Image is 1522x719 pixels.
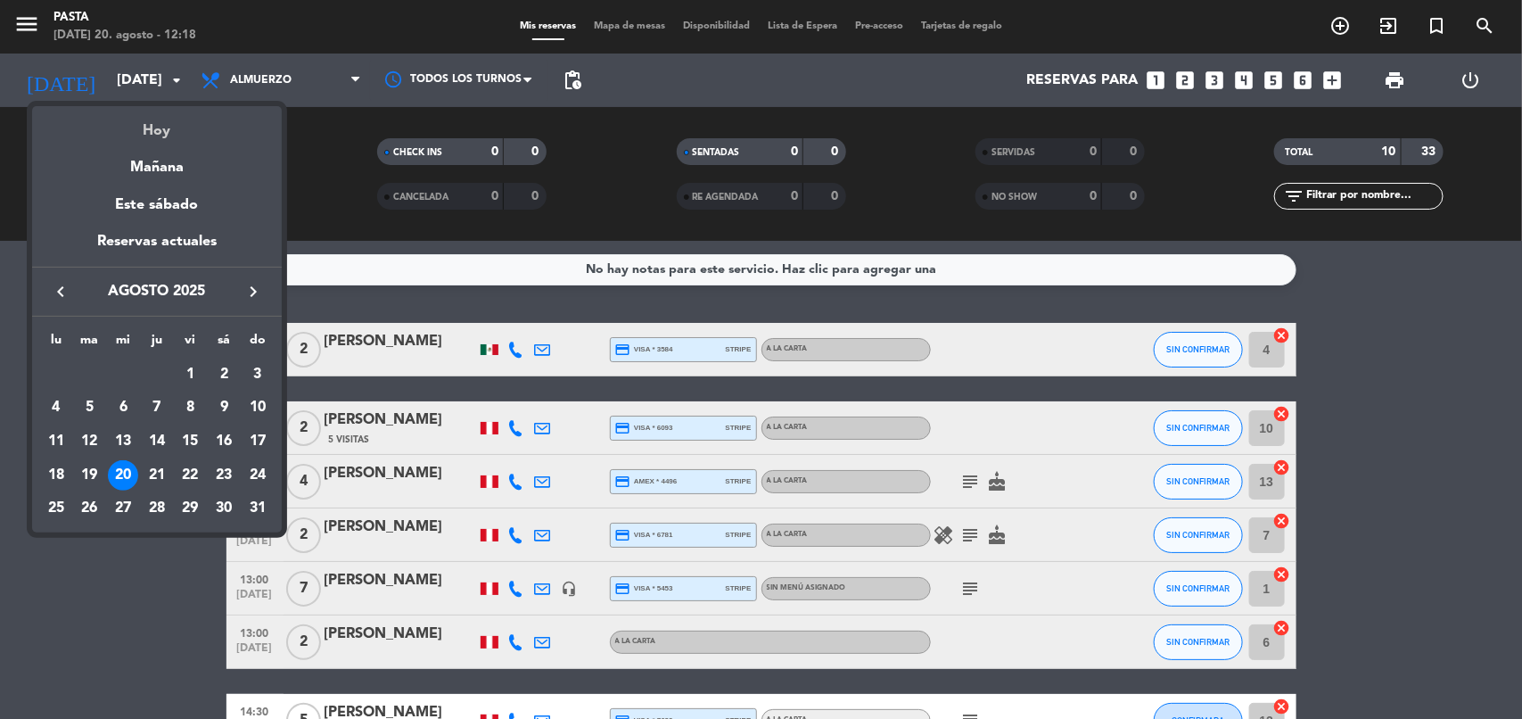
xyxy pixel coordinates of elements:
div: 31 [243,493,273,524]
div: 9 [209,393,239,423]
div: 10 [243,393,273,423]
div: 4 [41,393,71,423]
div: 25 [41,493,71,524]
th: viernes [174,330,208,358]
div: 29 [176,493,206,524]
div: 13 [108,426,138,457]
td: 17 de agosto de 2025 [241,425,275,459]
td: 19 de agosto de 2025 [73,459,107,492]
th: sábado [207,330,241,358]
td: 25 de agosto de 2025 [39,492,73,526]
td: 22 de agosto de 2025 [174,459,208,492]
div: 15 [176,426,206,457]
td: AGO. [39,358,174,392]
button: keyboard_arrow_right [237,280,269,303]
div: 12 [74,426,104,457]
span: agosto 2025 [77,280,237,303]
div: 23 [209,460,239,491]
td: 10 de agosto de 2025 [241,391,275,425]
div: 20 [108,460,138,491]
td: 16 de agosto de 2025 [207,425,241,459]
div: 7 [142,393,172,423]
td: 30 de agosto de 2025 [207,492,241,526]
div: Este sábado [32,180,282,230]
th: jueves [140,330,174,358]
div: 28 [142,493,172,524]
div: 24 [243,460,273,491]
th: miércoles [106,330,140,358]
td: 31 de agosto de 2025 [241,492,275,526]
div: 8 [176,393,206,423]
div: 11 [41,426,71,457]
button: keyboard_arrow_left [45,280,77,303]
div: Hoy [32,106,282,143]
div: 21 [142,460,172,491]
div: 1 [176,359,206,390]
td: 24 de agosto de 2025 [241,459,275,492]
div: 19 [74,460,104,491]
td: 5 de agosto de 2025 [73,391,107,425]
div: 26 [74,493,104,524]
div: 22 [176,460,206,491]
td: 29 de agosto de 2025 [174,492,208,526]
td: 1 de agosto de 2025 [174,358,208,392]
div: 14 [142,426,172,457]
div: 6 [108,393,138,423]
div: 18 [41,460,71,491]
div: Reservas actuales [32,230,282,267]
td: 12 de agosto de 2025 [73,425,107,459]
td: 23 de agosto de 2025 [207,459,241,492]
td: 20 de agosto de 2025 [106,459,140,492]
td: 3 de agosto de 2025 [241,358,275,392]
td: 15 de agosto de 2025 [174,425,208,459]
div: 2 [209,359,239,390]
td: 6 de agosto de 2025 [106,391,140,425]
td: 8 de agosto de 2025 [174,391,208,425]
th: lunes [39,330,73,358]
div: 3 [243,359,273,390]
td: 14 de agosto de 2025 [140,425,174,459]
div: 5 [74,393,104,423]
td: 11 de agosto de 2025 [39,425,73,459]
i: keyboard_arrow_left [50,281,71,302]
td: 21 de agosto de 2025 [140,459,174,492]
td: 28 de agosto de 2025 [140,492,174,526]
td: 7 de agosto de 2025 [140,391,174,425]
td: 26 de agosto de 2025 [73,492,107,526]
div: 16 [209,426,239,457]
td: 27 de agosto de 2025 [106,492,140,526]
td: 4 de agosto de 2025 [39,391,73,425]
div: 17 [243,426,273,457]
td: 13 de agosto de 2025 [106,425,140,459]
div: Mañana [32,143,282,179]
i: keyboard_arrow_right [243,281,264,302]
th: martes [73,330,107,358]
div: 30 [209,493,239,524]
th: domingo [241,330,275,358]
td: 2 de agosto de 2025 [207,358,241,392]
td: 18 de agosto de 2025 [39,459,73,492]
td: 9 de agosto de 2025 [207,391,241,425]
div: 27 [108,493,138,524]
